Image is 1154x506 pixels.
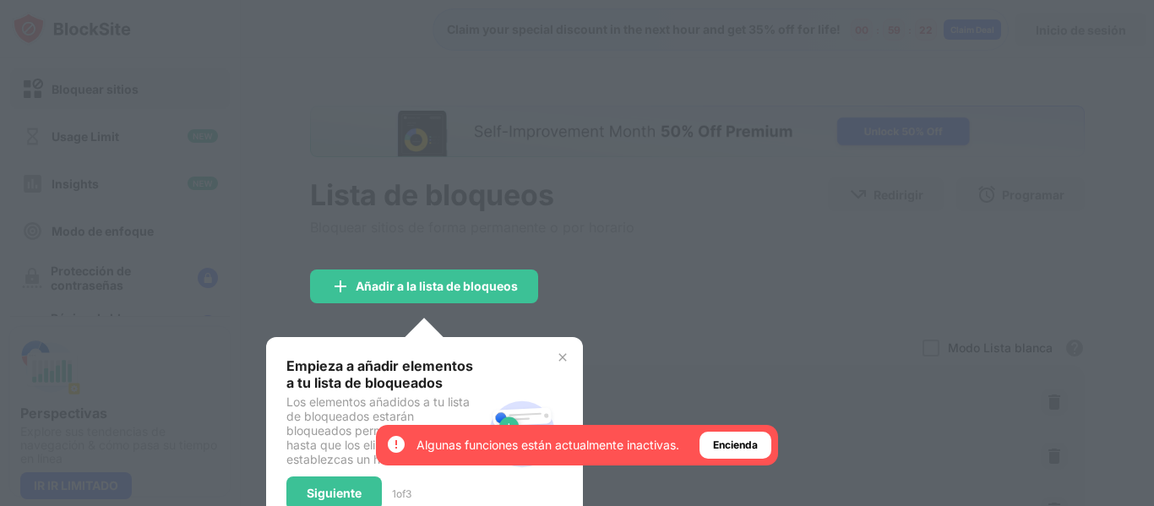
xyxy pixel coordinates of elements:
div: Los elementos añadidos a tu lista de bloqueados estarán bloqueados permanentemente hasta que los ... [286,394,482,466]
div: 1 of 3 [392,487,411,500]
div: Algunas funciones están actualmente inactivas. [416,437,679,454]
div: Siguiente [307,487,362,500]
img: x-button.svg [556,351,569,364]
div: Empieza a añadir elementos a tu lista de bloqueados [286,357,482,391]
div: Añadir a la lista de bloqueos [356,280,518,293]
img: error-circle-white.svg [386,434,406,454]
img: block-site.svg [482,394,563,475]
div: Encienda [713,437,758,454]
